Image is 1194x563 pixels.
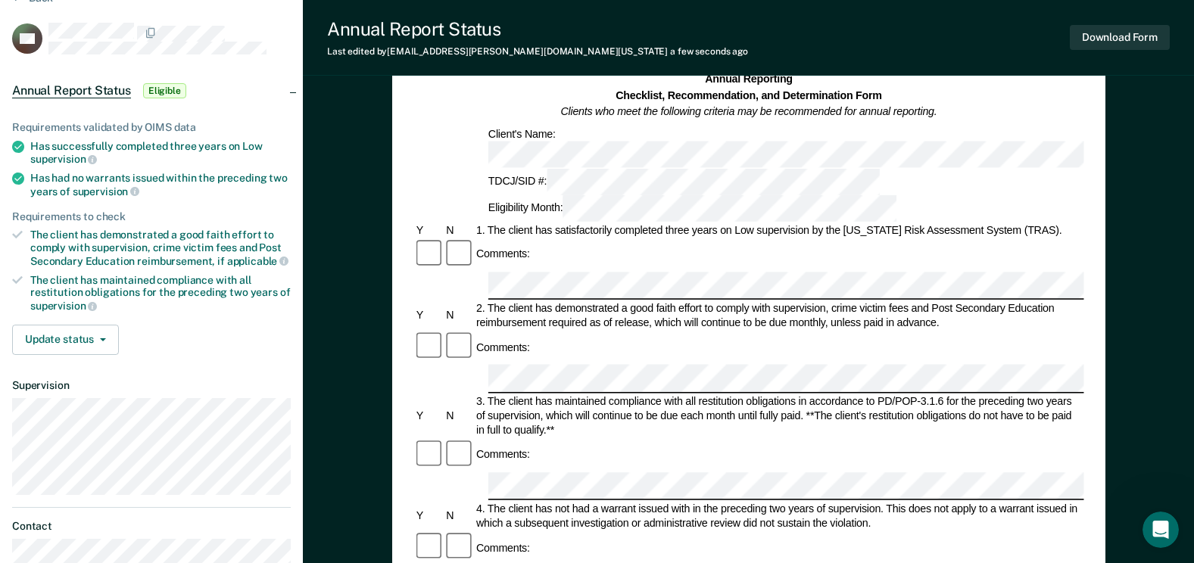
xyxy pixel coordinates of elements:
span: a few seconds ago [670,46,748,57]
div: 2. The client has demonstrated a good faith effort to comply with supervision, crime victim fees ... [474,301,1084,330]
button: Update status [12,325,119,355]
div: N [444,509,474,523]
div: Requirements validated by OIMS data [12,121,291,134]
img: Profile image for Rajan [148,24,179,54]
button: Messages [151,424,303,484]
img: logo [30,29,114,53]
p: Hi Ladeisha 👋 [30,107,273,133]
iframe: Intercom live chat [1143,512,1179,548]
div: N [444,309,474,323]
div: Comments: [474,341,532,355]
div: Profile image for Krysty [206,24,236,54]
p: How can we help? [30,133,273,159]
div: 4. The client has not had a warrant issued with in the preceding two years of supervision. This d... [474,502,1084,530]
div: N [444,223,474,238]
div: 3. The client has maintained compliance with all restitution obligations in accordance to PD/POP-... [474,394,1084,437]
div: Y [413,309,444,323]
div: Send us a message [15,178,288,219]
div: Comments: [474,540,532,555]
div: The client has demonstrated a good faith effort to comply with supervision, crime victim fees and... [30,229,291,267]
span: supervision [30,300,97,312]
div: Has successfully completed three years on Low [30,140,291,166]
span: applicable [227,255,288,267]
img: Profile image for Kim [177,24,207,54]
div: Last edited by [EMAIL_ADDRESS][PERSON_NAME][DOMAIN_NAME][US_STATE] [327,46,748,57]
div: Close [260,24,288,51]
span: Home [58,462,92,472]
div: Y [413,223,444,238]
div: Eligibility Month: [485,195,898,222]
span: supervision [30,153,97,165]
strong: Checklist, Recommendation, and Determination Form [616,89,882,101]
div: Requirements to check [12,210,291,223]
div: Y [413,509,444,523]
span: Messages [201,462,254,472]
span: Eligible [143,83,186,98]
button: Download Form [1070,25,1170,50]
div: Comments: [474,247,532,262]
div: The client has maintained compliance with all restitution obligations for the preceding two years of [30,274,291,313]
div: TDCJ/SID #: [485,169,882,195]
div: Send us a message [31,191,253,207]
span: Annual Report Status [12,83,131,98]
div: Annual Report Status [327,18,748,40]
div: N [444,409,474,423]
div: Has had no warrants issued within the preceding two years of [30,172,291,198]
div: 1. The client has satisfactorily completed three years on Low supervision by the [US_STATE] Risk ... [474,223,1084,238]
em: Clients who meet the following criteria may be recommended for annual reporting. [560,105,937,117]
div: Y [413,409,444,423]
dt: Contact [12,520,291,533]
span: supervision [73,185,139,198]
strong: Annual Reporting [705,73,793,85]
div: Comments: [474,447,532,462]
dt: Supervision [12,379,291,392]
